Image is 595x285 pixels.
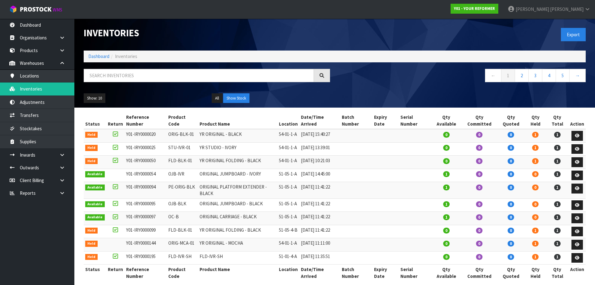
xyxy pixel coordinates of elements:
[85,228,98,234] span: Held
[106,112,125,129] th: Return
[532,214,539,220] span: 0
[84,28,330,38] h1: Inventories
[546,112,569,129] th: Qty Total
[525,265,546,281] th: Qty Held
[125,225,167,238] td: Y01-IRY0000099
[125,112,167,129] th: Reference Number
[476,132,483,138] span: 0
[85,171,105,177] span: Available
[508,158,514,164] span: 0
[516,6,549,12] span: [PERSON_NAME]
[476,228,483,234] span: 0
[550,6,584,12] span: [PERSON_NAME]
[431,265,462,281] th: Qty Available
[115,53,137,59] span: Inventories
[299,265,341,281] th: Date/Time Arrived
[167,225,198,238] td: FLD-BLK-01
[125,182,167,199] td: Y01-IRY0000094
[125,212,167,225] td: Y01-IRY0000097
[167,198,198,212] td: OJB-BLK
[556,69,570,82] a: 5
[106,265,125,281] th: Return
[569,265,586,281] th: Action
[431,112,462,129] th: Qty Available
[125,238,167,252] td: Y01-IRY0000144
[443,145,450,151] span: 0
[125,265,167,281] th: Reference Number
[198,225,277,238] td: YR ORIGINAL FOLDING - BLACK
[476,241,483,247] span: 0
[299,198,341,212] td: [DATE] 11:41:22
[443,241,450,247] span: 0
[546,265,569,281] th: Qty Total
[443,171,450,177] span: 1
[508,145,514,151] span: 0
[53,7,62,13] small: WMS
[525,112,546,129] th: Qty Held
[299,156,341,169] td: [DATE] 10:21:03
[167,142,198,156] td: STU-IVR-01
[508,254,514,260] span: 0
[84,93,105,103] button: Show: 10
[299,169,341,182] td: [DATE] 14:45:00
[20,5,51,13] span: ProStock
[515,69,529,82] a: 2
[277,112,299,129] th: Location
[277,251,299,265] td: 51-01-4-A
[198,169,277,182] td: ORIGINAL JUMPBOARD - IVORY
[476,158,483,164] span: 0
[532,254,539,260] span: 1
[340,112,372,129] th: Batch Number
[299,225,341,238] td: [DATE] 11:41:22
[125,156,167,169] td: Y01-IRY0000050
[554,201,561,207] span: 1
[554,185,561,190] span: 1
[167,129,198,142] td: ORIG-BLK-01
[85,132,98,138] span: Held
[497,265,525,281] th: Qty Quoted
[497,112,525,129] th: Qty Quoted
[399,265,431,281] th: Serial Number
[569,69,586,82] a: →
[569,112,586,129] th: Action
[198,198,277,212] td: ORIGINAL JUMPBOARD - BLACK
[508,201,514,207] span: 0
[167,265,198,281] th: Product Code
[88,53,109,59] a: Dashboard
[443,185,450,190] span: 1
[198,156,277,169] td: YR ORIGINAL FOLDING - BLACK
[462,265,497,281] th: Qty Committed
[212,93,223,103] button: All
[508,171,514,177] span: 0
[85,254,98,260] span: Held
[476,214,483,220] span: 0
[340,265,372,281] th: Batch Number
[85,214,105,220] span: Available
[125,251,167,265] td: Y01-IRY0000195
[299,112,341,129] th: Date/Time Arrived
[554,254,561,260] span: 1
[198,265,277,281] th: Product Name
[485,69,501,82] a: ←
[554,214,561,220] span: 1
[476,145,483,151] span: 0
[198,251,277,265] td: FLD-IVR-SH
[501,69,515,82] a: 1
[443,254,450,260] span: 0
[443,132,450,138] span: 0
[462,112,497,129] th: Qty Committed
[277,265,299,281] th: Location
[167,182,198,199] td: PE-ORIG-BLK
[125,129,167,142] td: Y01-IRY0000020
[299,182,341,199] td: [DATE] 11:41:22
[277,198,299,212] td: 51-05-1-A
[532,145,539,151] span: 1
[277,225,299,238] td: 51-05-4-B
[85,158,98,164] span: Held
[554,158,561,164] span: 1
[277,142,299,156] td: 54-01-1-A
[443,214,450,220] span: 1
[372,112,399,129] th: Expiry Date
[167,112,198,129] th: Product Code
[198,129,277,142] td: YR ORIGINAL - BLACK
